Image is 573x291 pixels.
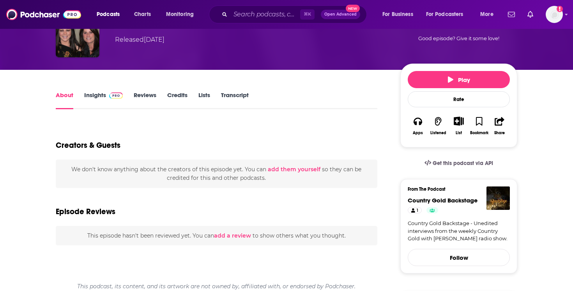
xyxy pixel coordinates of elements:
[524,8,536,21] a: Show notifications dropdown
[56,140,120,150] h2: Creators & Guests
[408,197,477,204] a: Country Gold Backstage
[428,112,448,140] button: Listened
[408,220,510,243] a: Country Gold Backstage - Unedited interviews from the weekly Country Gold with [PERSON_NAME] radi...
[6,7,81,22] img: Podchaser - Follow, Share and Rate Podcasts
[408,91,510,107] div: Rate
[448,76,470,83] span: Play
[413,131,423,135] div: Apps
[377,8,423,21] button: open menu
[214,231,251,240] button: add a review
[505,8,518,21] a: Show notifications dropdown
[230,8,300,21] input: Search podcasts, credits, & more...
[469,112,489,140] button: Bookmark
[408,249,510,266] button: Follow
[134,9,151,20] span: Charts
[408,71,510,88] button: Play
[56,207,115,216] h3: Episode Reviews
[451,117,467,125] button: Show More Button
[426,9,463,20] span: For Podcasters
[470,131,488,135] div: Bookmark
[134,91,156,109] a: Reviews
[557,6,563,12] svg: Add a profile image
[71,166,361,181] span: We don't know anything about the creators of this episode yet . You can so they can be credited f...
[546,6,563,23] span: Logged in as SolComms
[300,9,315,20] span: ⌘ K
[449,112,469,140] div: Show More ButtonList
[418,154,499,173] a: Get this podcast via API
[430,131,446,135] div: Listened
[546,6,563,23] button: Show profile menu
[167,91,187,109] a: Credits
[324,12,357,16] span: Open Advanced
[129,8,156,21] a: Charts
[268,166,320,172] button: add them yourself
[346,5,360,12] span: New
[91,8,130,21] button: open menu
[417,207,418,215] span: 1
[486,186,510,210] img: Country Gold Backstage
[456,130,462,135] div: List
[97,9,120,20] span: Podcasts
[418,35,499,41] span: Good episode? Give it some love!
[84,91,123,109] a: InsightsPodchaser Pro
[490,112,510,140] button: Share
[161,8,204,21] button: open menu
[408,112,428,140] button: Apps
[198,91,210,109] a: Lists
[87,232,346,239] span: This episode hasn't been reviewed yet. You can to show others what you thought.
[546,6,563,23] img: User Profile
[421,8,475,21] button: open menu
[221,91,249,109] a: Transcript
[494,131,505,135] div: Share
[480,9,493,20] span: More
[433,160,493,167] span: Get this podcast via API
[166,9,194,20] span: Monitoring
[115,35,164,44] div: Released [DATE]
[408,207,422,213] a: 1
[475,8,503,21] button: open menu
[408,186,504,192] h3: From The Podcast
[56,91,73,109] a: About
[382,9,413,20] span: For Business
[56,14,99,57] img: Sara Evans Podcast
[321,10,360,19] button: Open AdvancedNew
[109,92,123,99] img: Podchaser Pro
[216,5,374,23] div: Search podcasts, credits, & more...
